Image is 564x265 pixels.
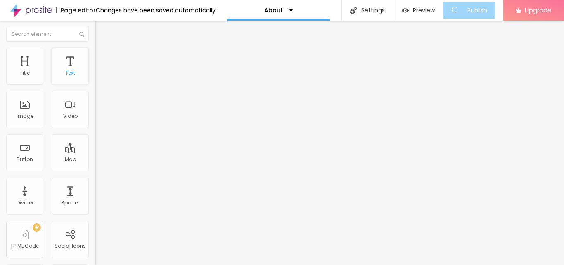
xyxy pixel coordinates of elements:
img: Icone [350,7,357,14]
div: Button [17,157,33,162]
img: view-1.svg [402,7,409,14]
span: Upgrade [525,7,552,14]
img: Icone [79,32,84,37]
div: Changes have been saved automatically [96,7,216,13]
div: Title [20,70,30,76]
div: HTML Code [11,243,39,249]
span: Publish [467,7,487,14]
div: Spacer [61,200,79,206]
input: Search element [6,27,89,42]
div: Map [65,157,76,162]
div: Social Icons [55,243,86,249]
div: Divider [17,200,33,206]
button: Publish [443,2,495,19]
button: Preview [393,2,443,19]
iframe: Editor [95,21,564,265]
div: Video [63,113,78,119]
span: Preview [413,7,435,14]
div: Page editor [56,7,96,13]
div: Image [17,113,33,119]
p: About [264,7,283,13]
div: Text [65,70,75,76]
